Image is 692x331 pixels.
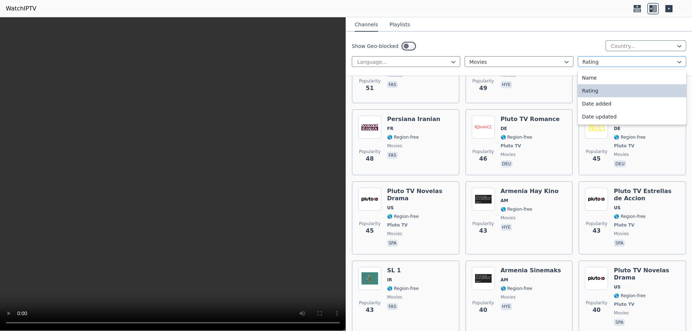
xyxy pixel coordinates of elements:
[614,143,634,149] span: Pluto TV
[387,286,419,291] span: 🌎 Region-free
[472,267,495,290] img: Armenia Sinemaks
[578,84,686,97] div: Rating
[387,222,408,228] span: Pluto TV
[501,294,516,300] span: movies
[501,215,516,221] span: movies
[479,306,487,314] span: 40
[501,126,507,131] span: DE
[501,134,532,140] span: 🌎 Region-free
[501,143,521,149] span: Pluto TV
[359,149,381,155] span: Popularity
[366,227,374,235] span: 45
[501,303,512,310] p: hye
[578,71,686,84] div: Name
[501,160,513,167] p: deu
[585,267,608,290] img: Pluto TV Novelas Drama
[614,310,629,316] span: movies
[578,97,686,110] div: Date added
[593,227,600,235] span: 43
[387,188,453,202] h6: Pluto TV Novelas Drama
[501,198,508,203] span: AM
[479,84,487,93] span: 49
[359,300,381,306] span: Popularity
[501,224,512,231] p: hye
[387,205,394,211] span: US
[614,214,646,219] span: 🌎 Region-free
[501,188,559,195] h6: Armenia Hay Kino
[6,4,36,13] a: WatchIPTV
[614,188,680,202] h6: Pluto TV Estrellas de Accion
[479,227,487,235] span: 43
[387,152,398,159] p: fas
[501,116,560,123] h6: Pluto TV Romance
[593,306,600,314] span: 40
[358,188,381,211] img: Pluto TV Novelas Drama
[472,188,495,211] img: Armenia Hay Kino
[614,160,626,167] p: deu
[387,126,393,131] span: FR
[387,240,398,247] p: spa
[387,116,440,123] h6: Persiana Iranian
[358,267,381,290] img: SL 1
[614,134,646,140] span: 🌎 Region-free
[501,152,516,157] span: movies
[352,43,399,50] label: Show Geo-blocked
[387,294,402,300] span: movies
[390,18,410,32] button: Playlists
[501,81,512,88] p: hye
[387,267,419,274] h6: SL 1
[614,126,620,131] span: DE
[355,18,378,32] button: Channels
[614,284,620,290] span: US
[614,240,625,247] p: spa
[473,149,494,155] span: Popularity
[614,293,646,299] span: 🌎 Region-free
[387,303,398,310] p: fas
[501,286,532,291] span: 🌎 Region-free
[586,149,607,155] span: Popularity
[593,155,600,163] span: 45
[387,143,402,149] span: movies
[387,231,402,237] span: movies
[614,205,620,211] span: US
[387,81,398,88] p: fas
[614,301,634,307] span: Pluto TV
[479,155,487,163] span: 46
[387,134,419,140] span: 🌎 Region-free
[614,222,634,228] span: Pluto TV
[614,152,629,157] span: movies
[473,78,494,84] span: Popularity
[585,116,608,139] img: Pluto TV Indies
[473,221,494,227] span: Popularity
[586,300,607,306] span: Popularity
[359,221,381,227] span: Popularity
[387,214,419,219] span: 🌎 Region-free
[586,221,607,227] span: Popularity
[614,231,629,237] span: movies
[614,267,680,281] h6: Pluto TV Novelas Drama
[472,116,495,139] img: Pluto TV Romance
[501,277,508,283] span: AM
[614,319,625,326] p: spa
[501,267,561,274] h6: Armenia Sinemaks
[585,188,608,211] img: Pluto TV Estrellas de Accion
[366,306,374,314] span: 43
[359,78,381,84] span: Popularity
[387,277,392,283] span: IR
[366,155,374,163] span: 48
[473,300,494,306] span: Popularity
[578,110,686,123] div: Date updated
[366,84,374,93] span: 51
[501,206,532,212] span: 🌎 Region-free
[358,116,381,139] img: Persiana Iranian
